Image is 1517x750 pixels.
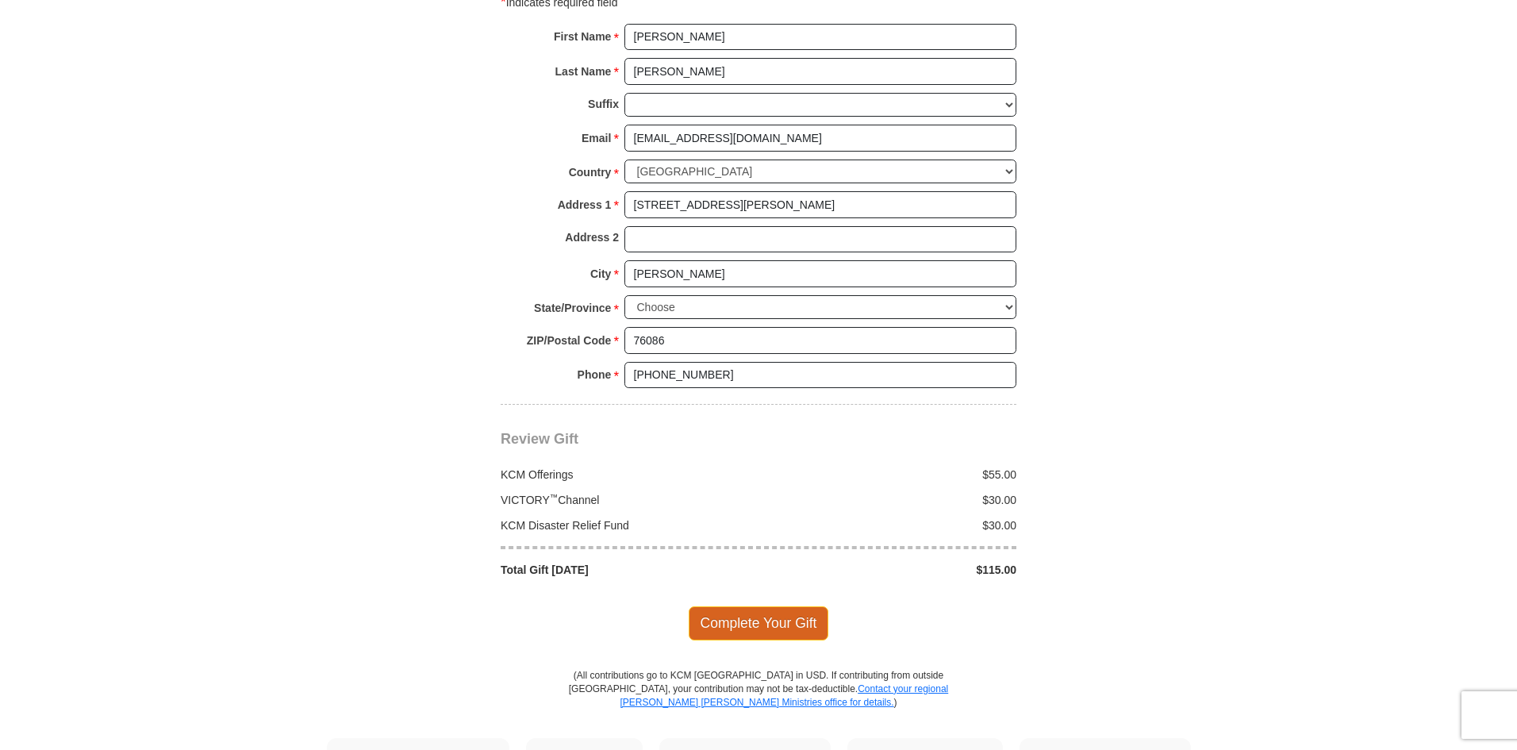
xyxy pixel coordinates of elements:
strong: First Name [554,25,611,48]
strong: Address 2 [565,226,619,248]
p: (All contributions go to KCM [GEOGRAPHIC_DATA] in USD. If contributing from outside [GEOGRAPHIC_D... [568,669,949,738]
strong: Last Name [555,60,612,83]
div: $30.00 [758,492,1025,508]
a: Contact your regional [PERSON_NAME] [PERSON_NAME] Ministries office for details. [620,683,948,708]
span: Complete Your Gift [689,606,829,640]
strong: City [590,263,611,285]
div: $55.00 [758,467,1025,483]
span: Review Gift [501,431,578,447]
div: $115.00 [758,562,1025,578]
strong: Address 1 [558,194,612,216]
strong: State/Province [534,297,611,319]
div: VICTORY Channel [493,492,759,508]
div: KCM Disaster Relief Fund [493,517,759,533]
strong: ZIP/Postal Code [527,329,612,352]
div: KCM Offerings [493,467,759,483]
strong: Country [569,161,612,183]
div: $30.00 [758,517,1025,533]
strong: Suffix [588,93,619,115]
div: Total Gift [DATE] [493,562,759,578]
sup: ™ [550,492,559,502]
strong: Email [582,127,611,149]
strong: Phone [578,363,612,386]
